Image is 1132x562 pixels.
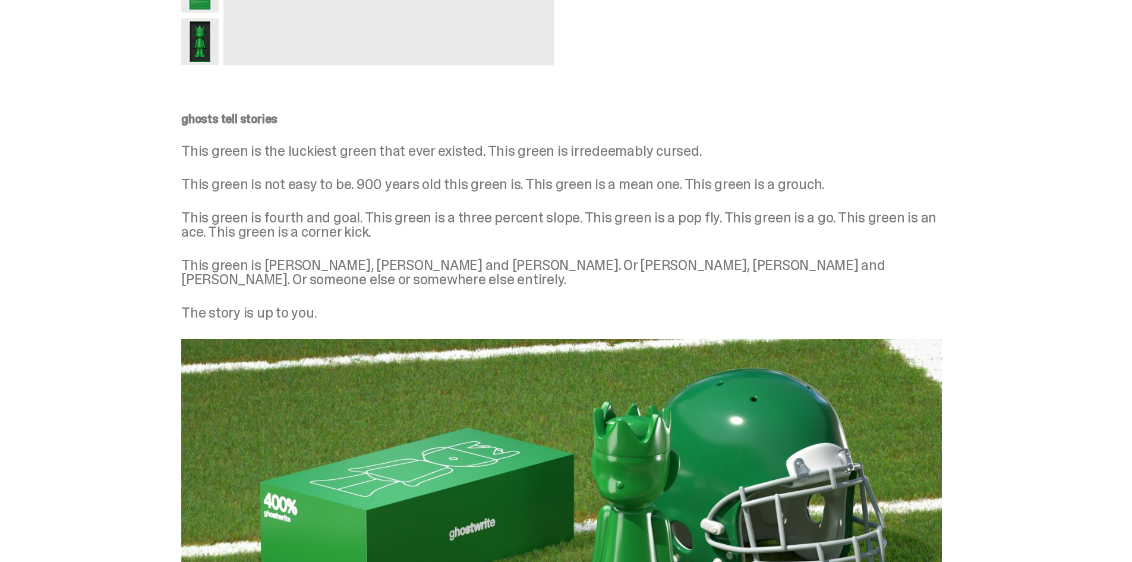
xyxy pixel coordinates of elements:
[181,211,942,239] p: This green is fourth and goal. This green is a three percent slope. This green is a pop fly. This...
[181,306,942,320] p: The story is up to you.
[181,113,942,125] p: ghosts tell stories
[181,144,942,158] p: This green is the luckiest green that ever existed. This green is irredeemably cursed.
[181,18,219,65] img: Schrodinger_Green_Hero_13.png
[181,177,942,191] p: This green is not easy to be. 900 years old this green is. This green is a mean one. This green i...
[181,258,942,287] p: This green is [PERSON_NAME], [PERSON_NAME] and [PERSON_NAME]. Or [PERSON_NAME], [PERSON_NAME] and...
